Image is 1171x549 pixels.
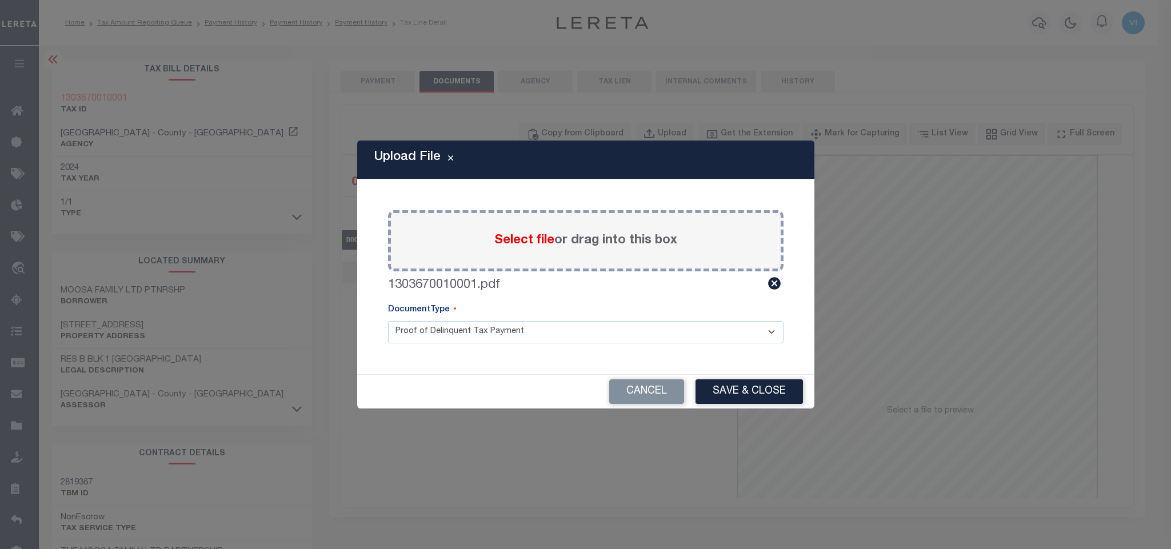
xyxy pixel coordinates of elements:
button: Close [441,153,461,167]
label: DocumentType [388,304,457,316]
span: Select file [494,234,554,247]
button: Save & Close [696,379,803,404]
label: or drag into this box [494,231,677,250]
h5: Upload File [374,150,441,165]
label: 1303670010001.pdf [388,276,500,295]
button: Cancel [609,379,684,404]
